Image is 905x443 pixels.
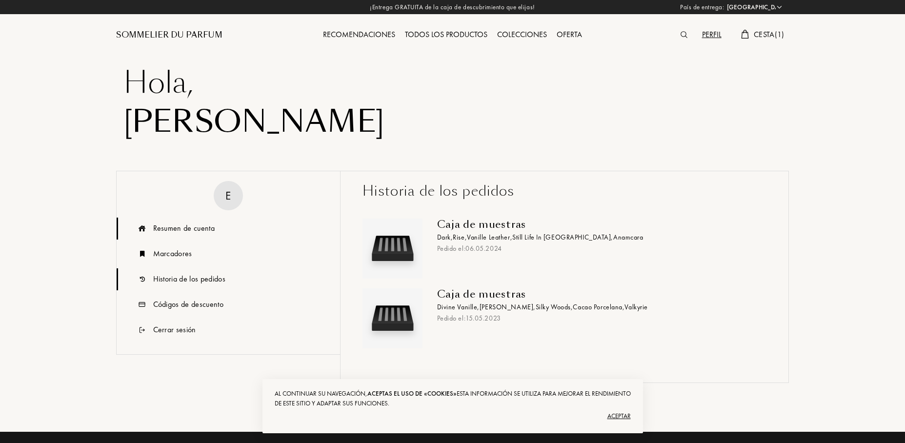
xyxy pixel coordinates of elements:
div: Pedido el: 15 . 05 . 2023 [437,313,759,323]
a: Recomendaciones [318,29,400,40]
span: Anamcara [613,233,643,242]
div: Oferta [552,29,587,41]
img: sample box [365,291,420,346]
span: Rise , [453,233,467,242]
div: Aceptar [275,408,631,424]
div: Códigos de descuento [153,299,223,310]
img: sample box [365,221,420,276]
a: Colecciones [492,29,552,40]
a: Oferta [552,29,587,40]
div: Todos los productos [400,29,492,41]
img: cart.svg [741,30,749,39]
div: Hola , [123,63,782,102]
div: [PERSON_NAME] [123,102,782,141]
div: Caja de muestras [437,288,759,300]
img: search_icn.svg [681,31,687,38]
div: Pedido el: 06 . 05 . 2024 [437,243,759,254]
span: Cacao Porcelana , [573,302,624,311]
div: Caja de muestras [437,219,759,230]
img: arrow_w.png [776,3,783,11]
div: Al continuar su navegación, Esta información se utiliza para mejorar el rendimiento de este sitio... [275,389,631,408]
a: Todos los productos [400,29,492,40]
span: Still Life in [GEOGRAPHIC_DATA] , [512,233,613,242]
span: Silky Woods , [536,302,573,311]
div: Recomendaciones [318,29,400,41]
img: icn_overview.svg [136,218,148,240]
img: icn_history.svg [136,268,148,290]
img: icn_logout.svg [136,319,148,341]
div: Resumen de cuenta [153,222,215,234]
img: icn_code.svg [136,294,148,316]
div: Perfil [697,29,726,41]
img: icn_book.svg [136,243,148,265]
span: Dark , [437,233,453,242]
div: Marcadores [153,248,192,260]
div: Historia de los pedidos [153,273,225,285]
div: E [225,187,231,204]
div: Cerrar sesión [153,324,196,336]
span: [PERSON_NAME] , [480,302,536,311]
span: Cesta ( 1 ) [754,29,784,40]
div: Colecciones [492,29,552,41]
a: Sommelier du Parfum [116,29,222,41]
a: Perfil [697,29,726,40]
span: aceptas el uso de «cookies» [367,389,457,398]
span: Valkyrie [624,302,647,311]
span: Divine Vanille , [437,302,480,311]
span: Vanille Leather , [467,233,512,242]
span: País de entrega: [680,2,724,12]
div: Historia de los pedidos [362,181,766,201]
